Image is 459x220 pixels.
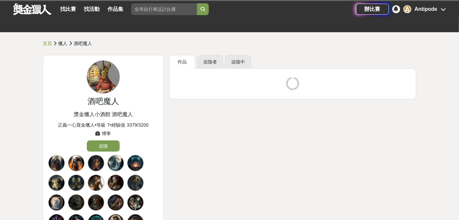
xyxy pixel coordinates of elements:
[403,5,411,13] div: A
[415,5,437,13] div: Antipode
[87,61,119,93] img: Avatar
[169,55,195,69] a: 作品
[43,41,52,46] a: 首頁
[102,131,111,136] span: 博學
[197,55,223,69] a: 追隨者
[105,5,126,14] a: 作品集
[107,122,110,128] span: 7
[127,122,149,128] span: 3379 / 3200
[81,5,102,14] a: 找活動
[58,122,95,128] span: 正義一心賞金獵人
[131,3,197,15] input: 全球自行車設計比賽
[74,41,92,46] span: 酒吧魔人
[87,140,120,152] button: 追隨
[111,122,125,128] span: 經驗值
[58,41,67,46] span: 獵人
[96,122,106,128] span: 等級
[95,122,96,128] span: •
[48,95,158,107] div: 酒吧魔人
[225,55,251,69] a: 追隨中
[58,5,79,14] a: 找比賽
[48,110,158,118] div: 獎金獵人小酒館 酒吧魔人
[356,4,389,15] a: 辦比賽
[110,122,111,128] span: •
